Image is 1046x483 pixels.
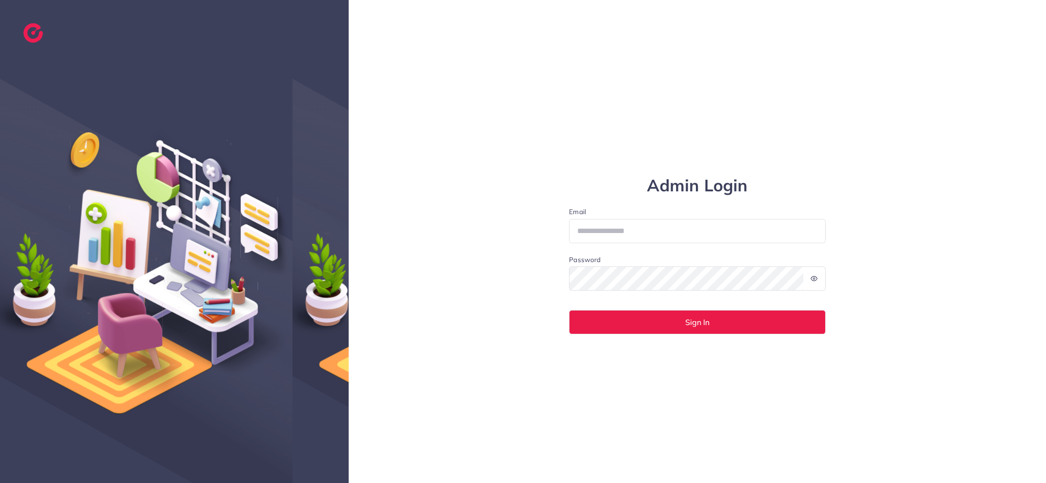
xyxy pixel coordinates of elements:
span: Sign In [685,318,709,326]
img: logo [23,23,43,43]
label: Email [569,207,826,217]
label: Password [569,255,600,265]
button: Sign In [569,310,826,334]
h1: Admin Login [569,176,826,196]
